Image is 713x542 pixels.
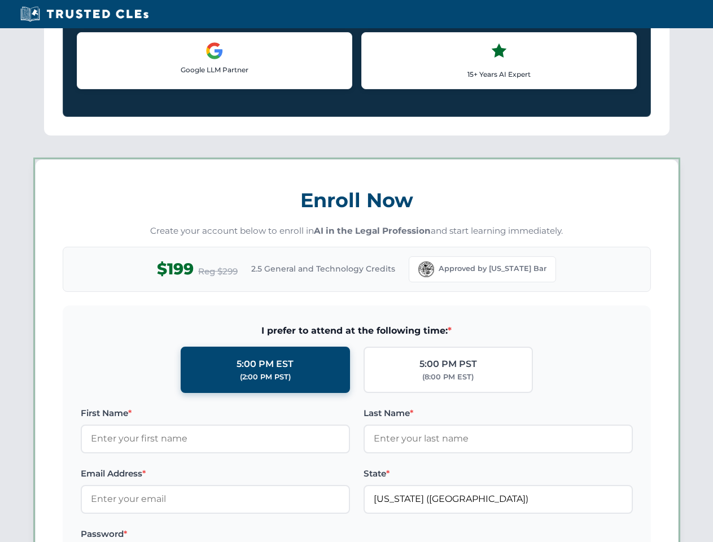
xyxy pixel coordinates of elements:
p: Create your account below to enroll in and start learning immediately. [63,225,651,238]
span: Approved by [US_STATE] Bar [439,263,546,274]
img: Florida Bar [418,261,434,277]
label: Email Address [81,467,350,480]
label: Password [81,527,350,541]
label: First Name [81,406,350,420]
label: Last Name [364,406,633,420]
div: (8:00 PM EST) [422,371,474,383]
div: 5:00 PM EST [237,357,294,371]
h3: Enroll Now [63,182,651,218]
input: Florida (FL) [364,485,633,513]
img: Trusted CLEs [17,6,152,23]
span: Reg $299 [198,265,238,278]
input: Enter your first name [81,425,350,453]
span: I prefer to attend at the following time: [81,324,633,338]
span: $199 [157,256,194,282]
span: 2.5 General and Technology Credits [251,263,395,275]
input: Enter your last name [364,425,633,453]
strong: AI in the Legal Profession [314,225,431,236]
input: Enter your email [81,485,350,513]
label: State [364,467,633,480]
p: 15+ Years AI Expert [371,69,627,80]
div: 5:00 PM PST [419,357,477,371]
p: Google LLM Partner [86,64,343,75]
img: Google [205,42,224,60]
div: (2:00 PM PST) [240,371,291,383]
